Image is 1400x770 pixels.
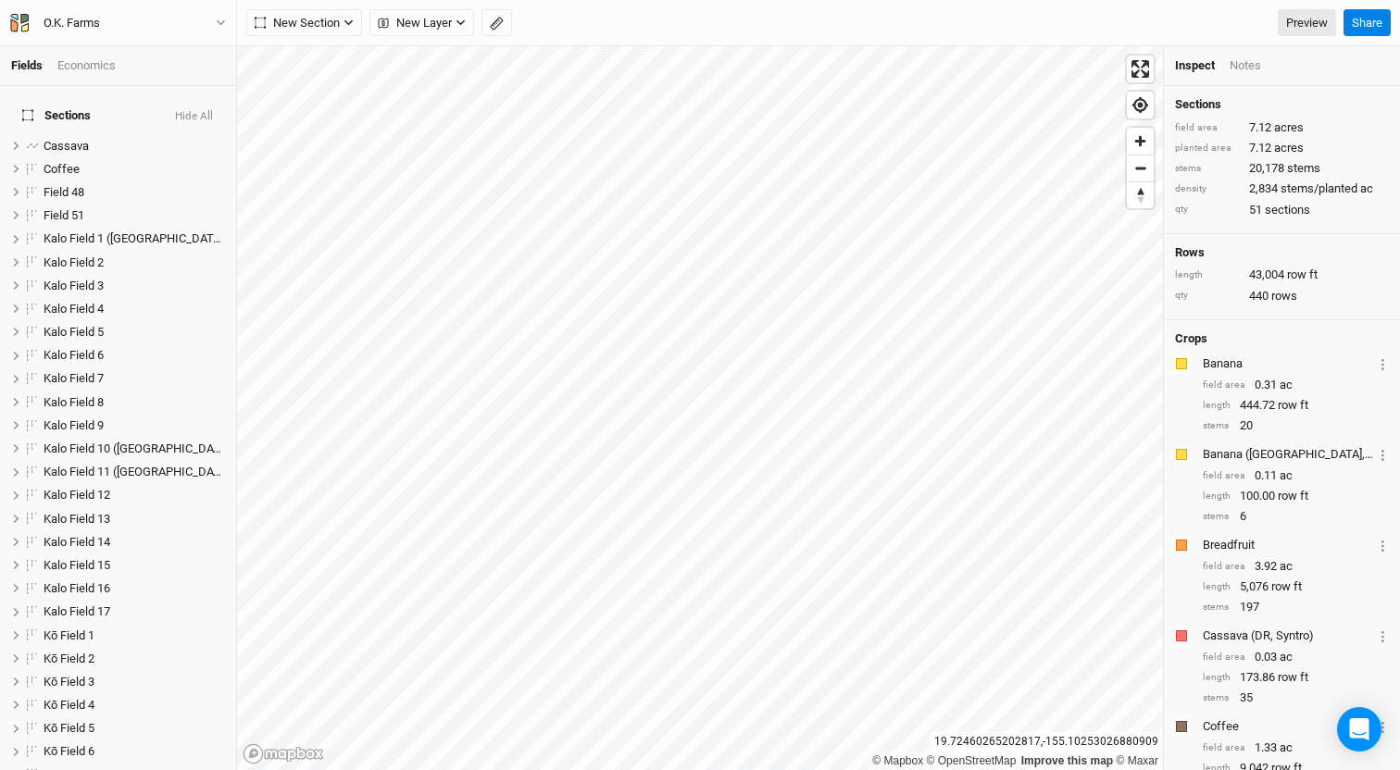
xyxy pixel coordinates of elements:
[1175,162,1240,176] div: stems
[44,581,110,595] span: Kalo Field 16
[1175,97,1389,112] h4: Sections
[44,185,225,200] div: Field 48
[1203,739,1389,756] div: 1.33
[1175,57,1215,74] div: Inspect
[44,744,94,758] span: Kō Field 6
[22,108,91,123] span: Sections
[44,535,110,549] span: Kalo Field 14
[1175,289,1240,303] div: qty
[927,754,1017,767] a: OpenStreetMap
[1175,268,1240,282] div: length
[44,371,104,385] span: Kalo Field 7
[44,652,225,666] div: Kō Field 2
[44,371,225,386] div: Kalo Field 7
[481,9,512,37] button: Shortcut: M
[174,110,214,123] button: Hide All
[1278,488,1308,504] span: row ft
[1203,490,1231,503] div: length
[1203,488,1389,504] div: 100.00
[44,162,225,177] div: Coffee
[1175,288,1389,304] div: 440
[44,465,225,479] div: Kalo Field 11 (Palao)
[1287,267,1318,283] span: row ft
[1127,56,1154,82] button: Enter fullscreen
[44,185,84,199] span: Field 48
[1203,580,1231,594] div: length
[1203,419,1231,433] div: stems
[1230,57,1261,74] div: Notes
[44,302,225,317] div: Kalo Field 4
[1203,469,1245,483] div: field area
[44,395,225,410] div: Kalo Field 8
[44,255,225,270] div: Kalo Field 2
[1203,417,1389,434] div: 20
[1175,121,1240,135] div: field area
[44,348,225,363] div: Kalo Field 6
[1377,353,1389,374] button: Crop Usage
[1203,578,1389,595] div: 5,076
[44,231,225,246] div: Kalo Field 1 (Palao)
[1175,245,1389,260] h4: Rows
[44,488,110,502] span: Kalo Field 12
[930,732,1163,751] div: 19.72460265202817 , -155.10253026880909
[1116,754,1158,767] a: Maxar
[369,9,474,37] button: New Layer
[1344,9,1391,37] button: Share
[1203,377,1389,393] div: 0.31
[1203,601,1231,615] div: stems
[44,279,225,293] div: Kalo Field 3
[1175,331,1207,346] h4: Crops
[44,465,234,478] span: Kalo Field 11 ([GEOGRAPHIC_DATA])
[11,58,43,72] a: Fields
[44,535,225,550] div: Kalo Field 14
[44,628,225,643] div: Kō Field 1
[44,418,104,432] span: Kalo Field 9
[44,418,225,433] div: Kalo Field 9
[44,231,228,245] span: Kalo Field 1 ([GEOGRAPHIC_DATA])
[1175,180,1389,197] div: 2,834
[1203,627,1373,644] div: Cassava (DR, Syntro)
[44,14,100,32] div: O.K. Farms
[1127,181,1154,208] button: Reset bearing to north
[1175,267,1389,283] div: 43,004
[1175,160,1389,177] div: 20,178
[44,139,89,153] span: Cassava
[1280,377,1293,393] span: ac
[44,721,94,735] span: Kō Field 5
[1271,578,1302,595] span: row ft
[1377,715,1389,737] button: Crop Usage
[1127,155,1154,181] button: Zoom out
[44,208,84,222] span: Field 51
[1274,140,1304,156] span: acres
[1377,443,1389,465] button: Crop Usage
[1280,649,1293,665] span: ac
[1127,155,1154,181] span: Zoom out
[44,581,225,596] div: Kalo Field 16
[1203,510,1231,524] div: stems
[1377,625,1389,646] button: Crop Usage
[44,302,104,316] span: Kalo Field 4
[1203,446,1373,463] div: Banana (HI, Iholena)
[44,441,225,456] div: Kalo Field 10 (Palao)
[1203,689,1389,706] div: 35
[1278,397,1308,414] span: row ft
[378,14,452,32] span: New Layer
[1281,180,1373,197] span: stems/planted ac
[44,652,94,665] span: Kō Field 2
[1337,707,1381,751] div: Open Intercom Messenger
[44,279,104,292] span: Kalo Field 3
[44,628,94,642] span: Kō Field 1
[44,604,110,618] span: Kalo Field 17
[1203,599,1389,615] div: 197
[44,698,225,713] div: Kō Field 4
[1175,202,1389,218] div: 51
[1278,9,1336,37] a: Preview
[9,13,227,33] button: O.K. Farms
[44,512,110,526] span: Kalo Field 13
[44,208,225,223] div: Field 51
[1175,203,1240,217] div: qty
[1377,534,1389,555] button: Crop Usage
[44,325,225,340] div: Kalo Field 5
[1271,288,1297,304] span: rows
